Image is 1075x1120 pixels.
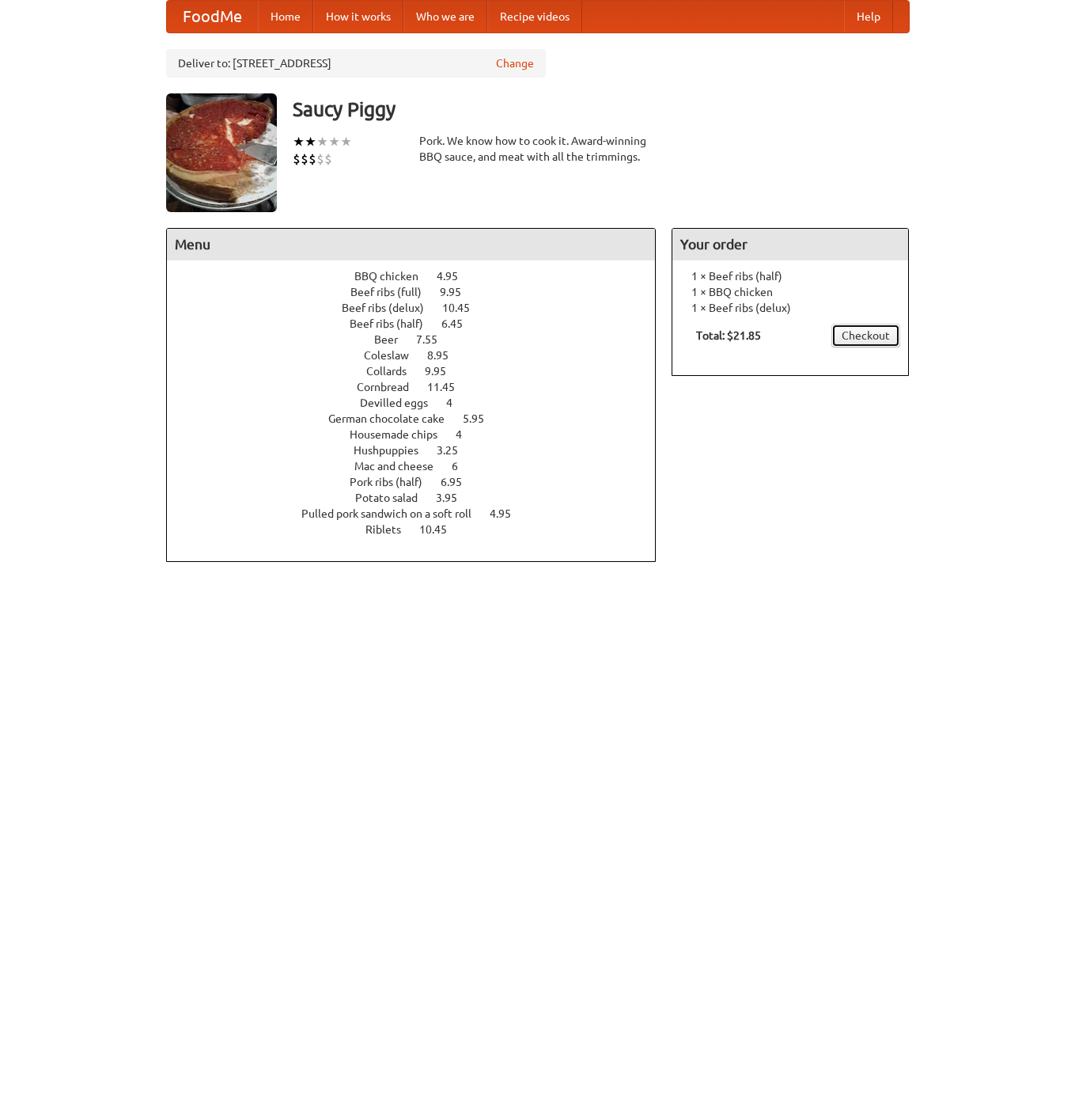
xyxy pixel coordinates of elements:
[496,55,534,71] a: Change
[167,229,656,260] h4: Menu
[365,523,476,536] a: Riblets 10.45
[680,300,900,316] li: 1 × Beef ribs (delux)
[456,428,478,441] span: 4
[350,476,438,488] span: Pork ribs (half)
[167,1,258,32] a: FoodMe
[446,397,468,409] span: 4
[672,229,908,260] h4: Your order
[365,523,417,536] span: Riblets
[419,133,657,165] div: Pork. We know how to cook it. Award-winning BBQ sauce, and meat with all the trimmings.
[436,492,473,504] span: 3.95
[441,476,478,488] span: 6.95
[442,302,486,314] span: 10.45
[425,365,462,378] span: 9.95
[490,507,527,520] span: 4.95
[437,444,474,457] span: 3.25
[437,270,474,283] span: 4.95
[403,1,487,32] a: Who we are
[696,329,761,342] b: Total: $21.85
[366,365,422,378] span: Collards
[350,286,437,298] span: Beef ribs (full)
[350,317,439,330] span: Beef ribs (half)
[301,150,308,168] li: $
[350,317,492,330] a: Beef ribs (half) 6.45
[328,133,340,150] li: ★
[342,302,440,314] span: Beef ribs (delux)
[427,381,471,393] span: 11.45
[354,460,449,473] span: Mac and cheese
[360,397,482,409] a: Devilled eggs 4
[360,397,444,409] span: Devilled eggs
[305,133,316,150] li: ★
[308,150,316,168] li: $
[416,333,453,346] span: 7.55
[831,324,900,347] a: Checkout
[350,286,490,298] a: Beef ribs (full) 9.95
[357,381,425,393] span: Cornbread
[357,381,484,393] a: Cornbread 11.45
[293,93,910,125] h3: Saucy Piggy
[354,270,434,283] span: BBQ chicken
[680,268,900,284] li: 1 × Beef ribs (half)
[355,492,486,504] a: Potato salad 3.95
[419,523,463,536] span: 10.45
[350,476,491,488] a: Pork ribs (half) 6.95
[463,412,500,425] span: 5.95
[258,1,313,32] a: Home
[328,412,513,425] a: German chocolate cake 5.95
[441,317,479,330] span: 6.45
[440,286,477,298] span: 9.95
[342,302,499,314] a: Beef ribs (delux) 10.45
[487,1,582,32] a: Recipe videos
[355,492,433,504] span: Potato salad
[680,284,900,300] li: 1 × BBQ chicken
[293,133,305,150] li: ★
[366,365,475,378] a: Collards 9.95
[316,133,328,150] li: ★
[427,349,464,362] span: 8.95
[350,428,453,441] span: Housemade chips
[374,333,414,346] span: Beer
[364,349,425,362] span: Coleslaw
[328,412,460,425] span: German chocolate cake
[293,150,301,168] li: $
[354,460,487,473] a: Mac and cheese 6
[354,444,487,457] a: Hushpuppies 3.25
[452,460,474,473] span: 6
[301,507,540,520] a: Pulled pork sandwich on a soft roll 4.95
[364,349,478,362] a: Coleslaw 8.95
[313,1,403,32] a: How it works
[844,1,893,32] a: Help
[350,428,491,441] a: Housemade chips 4
[166,93,277,212] img: angular.jpg
[301,507,487,520] span: Pulled pork sandwich on a soft roll
[374,333,467,346] a: Beer 7.55
[340,133,352,150] li: ★
[166,49,546,78] div: Deliver to: [STREET_ADDRESS]
[354,270,487,283] a: BBQ chicken 4.95
[316,150,324,168] li: $
[354,444,434,457] span: Hushpuppies
[324,150,332,168] li: $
